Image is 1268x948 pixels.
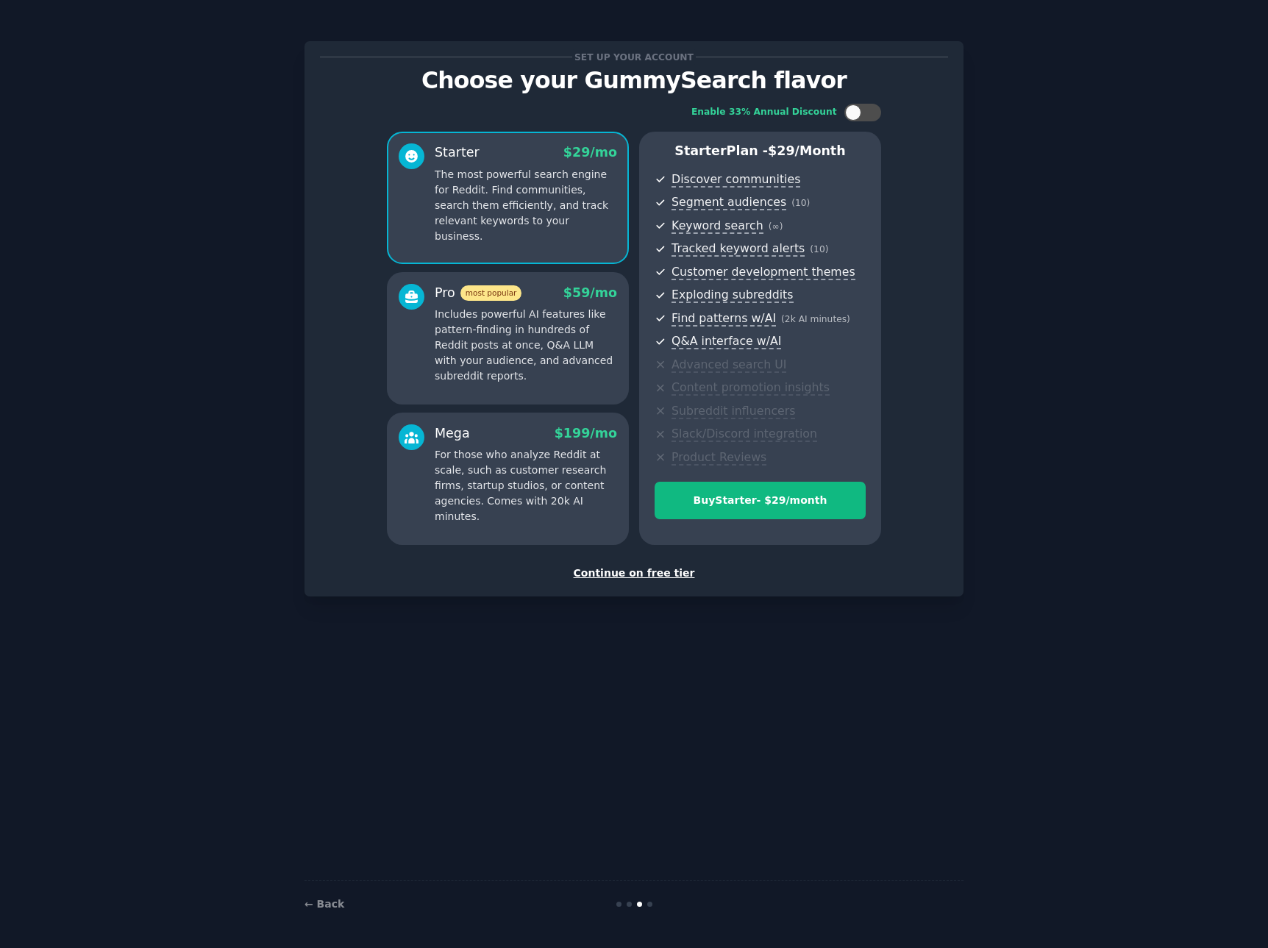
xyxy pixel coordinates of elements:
span: ( 2k AI minutes ) [781,314,850,324]
div: Mega [435,424,470,443]
div: Continue on free tier [320,566,948,581]
span: $ 199 /mo [555,426,617,441]
p: For those who analyze Reddit at scale, such as customer research firms, startup studios, or conte... [435,447,617,524]
button: BuyStarter- $29/month [655,482,866,519]
div: Enable 33% Annual Discount [691,106,837,119]
span: Find patterns w/AI [672,311,776,327]
span: $ 29 /mo [563,145,617,160]
span: Content promotion insights [672,380,830,396]
span: $ 59 /mo [563,285,617,300]
a: ← Back [304,898,344,910]
span: Tracked keyword alerts [672,241,805,257]
span: most popular [460,285,522,301]
div: Pro [435,284,521,302]
span: Discover communities [672,172,800,188]
span: Segment audiences [672,195,786,210]
span: ( ∞ ) [769,221,783,232]
span: Customer development themes [672,265,855,280]
span: Slack/Discord integration [672,427,817,442]
div: Buy Starter - $ 29 /month [655,493,865,508]
span: Exploding subreddits [672,288,793,303]
span: Keyword search [672,218,763,234]
p: Includes powerful AI features like pattern-finding in hundreds of Reddit posts at once, Q&A LLM w... [435,307,617,384]
p: Starter Plan - [655,142,866,160]
span: Set up your account [572,49,697,65]
span: ( 10 ) [791,198,810,208]
span: Product Reviews [672,450,766,466]
div: Starter [435,143,480,162]
span: ( 10 ) [810,244,828,254]
span: $ 29 /month [768,143,846,158]
p: Choose your GummySearch flavor [320,68,948,93]
span: Q&A interface w/AI [672,334,781,349]
span: Advanced search UI [672,357,786,373]
span: Subreddit influencers [672,404,795,419]
p: The most powerful search engine for Reddit. Find communities, search them efficiently, and track ... [435,167,617,244]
